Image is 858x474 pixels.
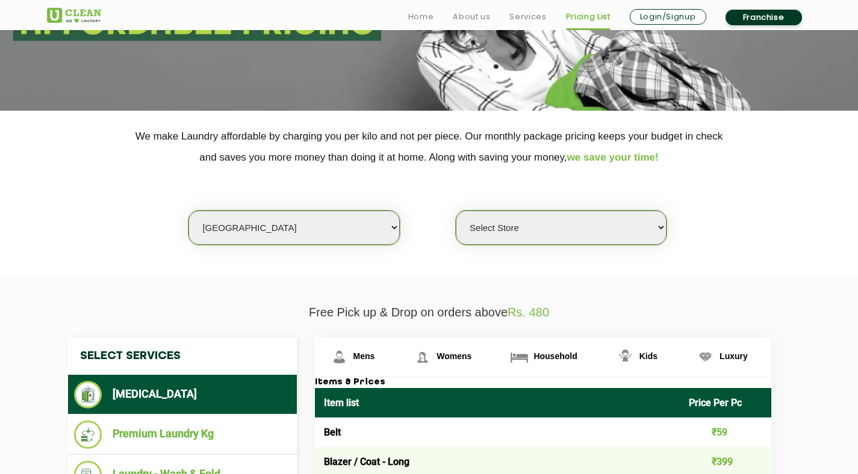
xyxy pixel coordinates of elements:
img: Womens [412,346,433,368]
img: UClean Laundry and Dry Cleaning [47,8,101,23]
h4: Select Services [68,337,297,375]
span: we save your time! [567,152,659,163]
img: Household [509,346,530,368]
a: Pricing List [566,10,611,24]
li: [MEDICAL_DATA] [74,381,291,408]
a: Franchise [726,10,802,25]
span: Kids [639,351,657,361]
p: Free Pick up & Drop on orders above [47,306,812,319]
img: Luxury [695,346,716,368]
img: Premium Laundry Kg [74,420,102,449]
th: Item list [315,388,680,417]
p: We make Laundry affordable by charging you per kilo and not per piece. Our monthly package pricin... [47,126,812,168]
a: About us [453,10,490,24]
a: Home [408,10,434,24]
th: Price Per Pc [680,388,771,417]
span: Mens [353,351,375,361]
img: Dry Cleaning [74,381,102,408]
li: Premium Laundry Kg [74,420,291,449]
span: Rs. 480 [508,306,549,319]
img: Kids [615,346,636,368]
a: Services [509,10,546,24]
span: Household [533,351,577,361]
h3: Items & Prices [315,377,771,388]
td: Belt [315,417,680,447]
span: Womens [437,351,471,361]
img: Mens [329,346,350,368]
span: Luxury [720,351,748,361]
td: ₹59 [680,417,771,447]
a: Login/Signup [630,9,706,25]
